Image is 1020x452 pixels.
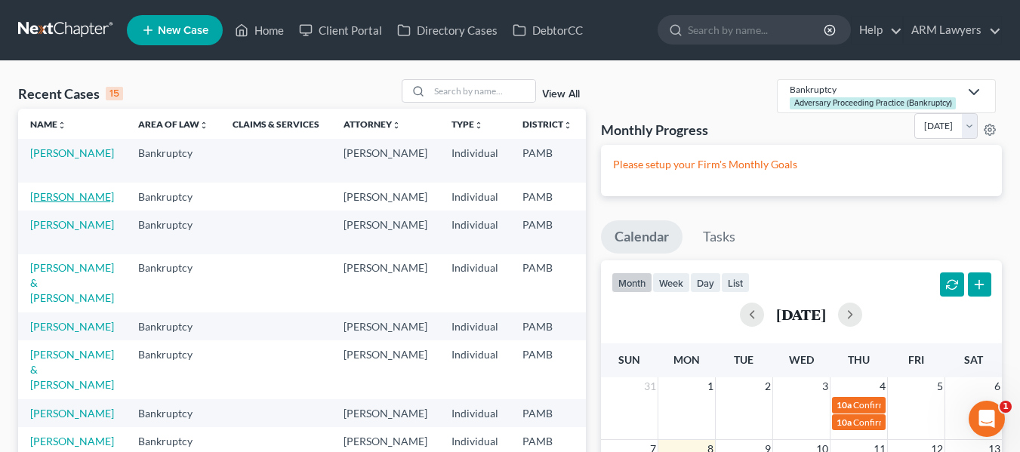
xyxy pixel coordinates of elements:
[601,121,708,139] h3: Monthly Progress
[331,399,439,427] td: [PERSON_NAME]
[1000,401,1012,413] span: 1
[439,211,510,254] td: Individual
[908,353,924,366] span: Fri
[331,211,439,254] td: [PERSON_NAME]
[439,399,510,427] td: Individual
[510,399,584,427] td: PAMB
[126,254,220,312] td: Bankruptcy
[563,121,572,130] i: unfold_more
[392,121,401,130] i: unfold_more
[439,254,510,312] td: Individual
[331,254,439,312] td: [PERSON_NAME]
[706,377,715,395] span: 1
[790,97,956,109] div: Adversary Proceeding Practice (Bankruptcy)
[126,183,220,211] td: Bankruptcy
[584,254,660,312] td: 13
[601,220,683,254] a: Calendar
[878,377,887,395] span: 4
[689,220,749,254] a: Tasks
[227,17,291,44] a: Home
[126,139,220,182] td: Bankruptcy
[848,353,870,366] span: Thu
[612,272,652,293] button: month
[584,139,660,182] td: 13
[451,118,483,130] a: Typeunfold_more
[584,312,660,340] td: 13
[220,109,331,139] th: Claims & Services
[584,340,660,398] td: 13
[30,218,114,231] a: [PERSON_NAME]
[30,146,114,159] a: [PERSON_NAME]
[821,377,830,395] span: 3
[935,377,945,395] span: 5
[969,401,1005,437] iframe: Intercom live chat
[613,157,990,172] p: Please setup your Firm's Monthly Goals
[763,377,772,395] span: 2
[673,353,700,366] span: Mon
[331,312,439,340] td: [PERSON_NAME]
[439,312,510,340] td: Individual
[57,121,66,130] i: unfold_more
[390,17,505,44] a: Directory Cases
[291,17,390,44] a: Client Portal
[30,190,114,203] a: [PERSON_NAME]
[584,183,660,211] td: 13
[474,121,483,130] i: unfold_more
[618,353,640,366] span: Sun
[510,211,584,254] td: PAMB
[643,377,658,395] span: 31
[126,340,220,398] td: Bankruptcy
[331,340,439,398] td: [PERSON_NAME]
[439,139,510,182] td: Individual
[505,17,590,44] a: DebtorCC
[690,272,721,293] button: day
[993,377,1002,395] span: 6
[199,121,208,130] i: unfold_more
[790,83,959,96] div: Bankruptcy
[30,348,114,391] a: [PERSON_NAME] & [PERSON_NAME]
[776,306,826,322] h2: [DATE]
[688,16,826,44] input: Search by name...
[964,353,983,366] span: Sat
[439,340,510,398] td: Individual
[837,399,852,410] span: 10a
[522,118,572,130] a: Districtunfold_more
[584,399,660,427] td: 13
[542,89,580,100] a: View All
[126,211,220,254] td: Bankruptcy
[721,272,750,293] button: list
[30,407,114,420] a: [PERSON_NAME]
[344,118,401,130] a: Attorneyunfold_more
[789,353,814,366] span: Wed
[126,312,220,340] td: Bankruptcy
[510,340,584,398] td: PAMB
[18,85,123,103] div: Recent Cases
[904,17,1001,44] a: ARM Lawyers
[331,183,439,211] td: [PERSON_NAME]
[30,261,114,304] a: [PERSON_NAME] & [PERSON_NAME]
[734,353,753,366] span: Tue
[439,183,510,211] td: Individual
[510,139,584,182] td: PAMB
[853,417,1013,428] span: Confirmation Date for [PERSON_NAME]
[510,183,584,211] td: PAMB
[30,118,66,130] a: Nameunfold_more
[158,25,208,36] span: New Case
[837,417,852,428] span: 10a
[30,320,114,333] a: [PERSON_NAME]
[126,399,220,427] td: Bankruptcy
[106,87,123,100] div: 15
[138,118,208,130] a: Area of Lawunfold_more
[652,272,690,293] button: week
[510,254,584,312] td: PAMB
[584,211,660,254] td: 7
[430,80,535,102] input: Search by name...
[510,312,584,340] td: PAMB
[331,139,439,182] td: [PERSON_NAME]
[852,17,902,44] a: Help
